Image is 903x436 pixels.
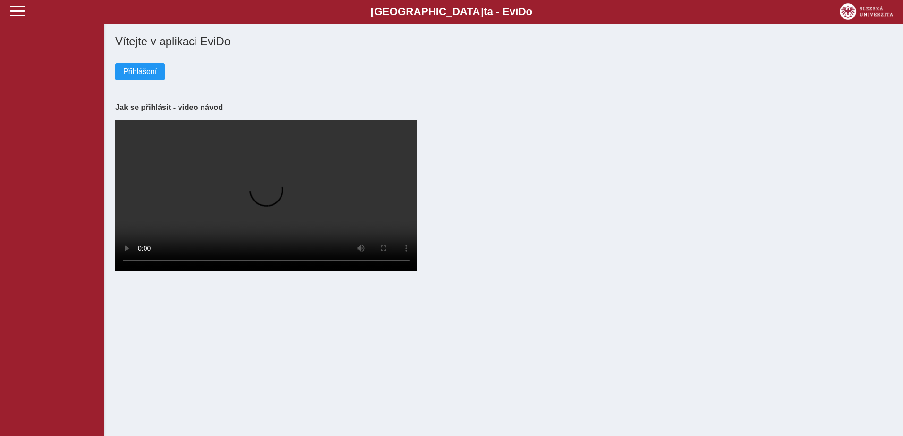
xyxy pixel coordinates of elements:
b: [GEOGRAPHIC_DATA] a - Evi [28,6,875,18]
span: D [518,6,526,17]
button: Přihlášení [115,63,165,80]
h3: Jak se přihlásit - video návod [115,103,892,112]
video: Your browser does not support the video tag. [115,120,417,271]
span: o [526,6,533,17]
span: t [484,6,487,17]
img: logo_web_su.png [840,3,893,20]
h1: Vítejte v aplikaci EviDo [115,35,892,48]
span: Přihlášení [123,67,157,76]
